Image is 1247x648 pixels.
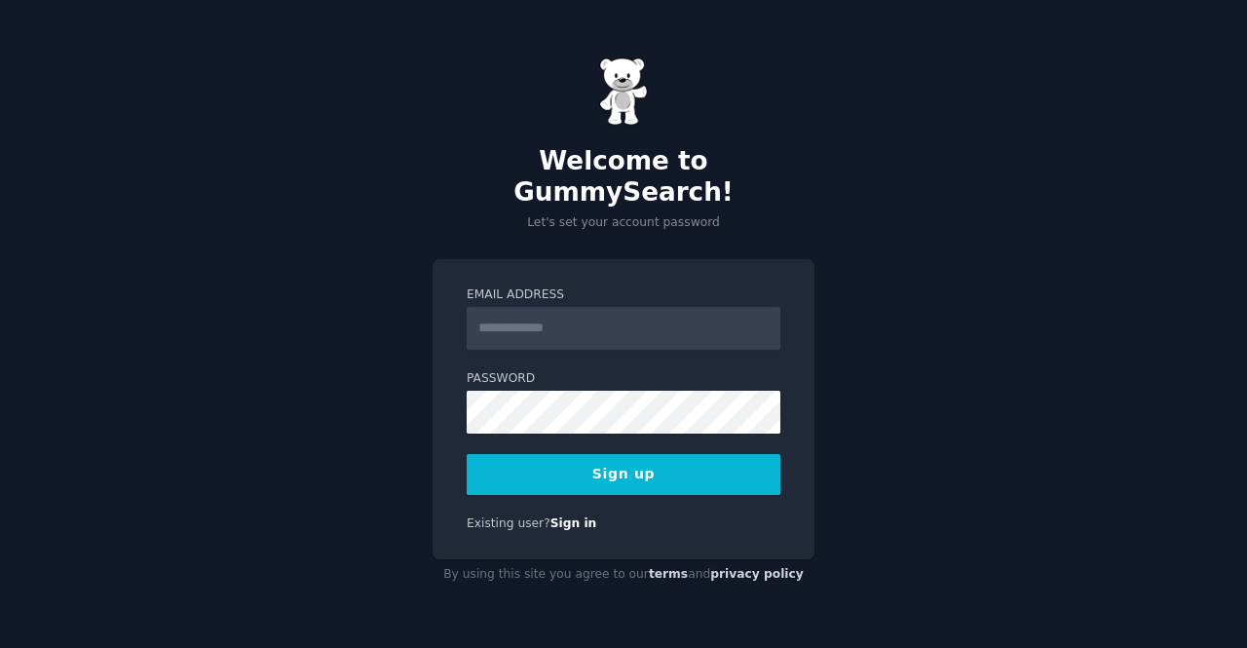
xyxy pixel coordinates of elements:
[433,214,814,232] p: Let's set your account password
[467,286,780,304] label: Email Address
[467,454,780,495] button: Sign up
[467,516,550,530] span: Existing user?
[550,516,597,530] a: Sign in
[467,370,780,388] label: Password
[433,559,814,591] div: By using this site you agree to our and
[710,567,804,581] a: privacy policy
[599,57,648,126] img: Gummy Bear
[433,146,814,208] h2: Welcome to GummySearch!
[649,567,688,581] a: terms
